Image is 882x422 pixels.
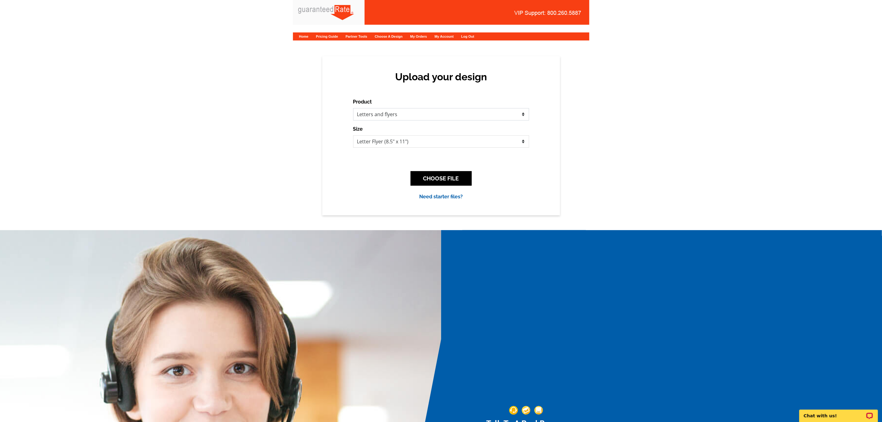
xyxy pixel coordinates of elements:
[509,406,518,415] img: support-img-1.png
[795,403,882,422] iframe: LiveChat chat widget
[299,35,309,38] a: Home
[461,35,474,38] a: Log Out
[534,406,543,415] img: support-img-3_1.png
[375,35,403,38] a: Choose A Design
[419,194,463,200] a: Need starter files?
[353,98,372,106] label: Product
[316,35,338,38] a: Pricing Guide
[353,125,363,133] label: Size
[410,35,427,38] a: My Orders
[411,171,472,186] button: CHOOSE FILE
[345,35,367,38] a: Partner Tools
[435,35,454,38] a: My Account
[522,406,530,415] img: support-img-2.png
[359,71,523,83] h2: Upload your design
